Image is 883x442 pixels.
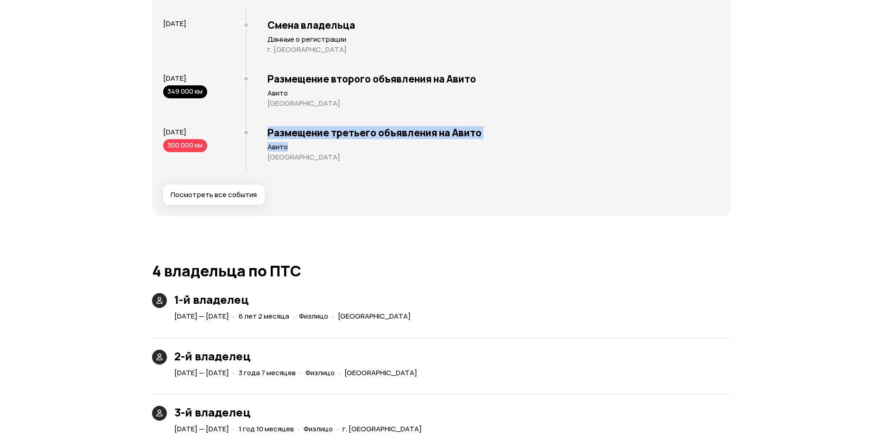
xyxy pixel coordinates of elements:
[233,421,235,436] span: ·
[267,35,720,44] p: Данные о регистрации
[299,365,302,380] span: ·
[233,308,235,324] span: ·
[163,85,207,98] div: 349 000 км
[267,73,720,85] h3: Размещение второго объявления на Авито
[267,127,720,139] h3: Размещение третьего объявления на Авито
[174,368,229,378] span: [DATE] — [DATE]
[298,421,300,436] span: ·
[174,311,229,321] span: [DATE] — [DATE]
[267,45,720,54] p: г. [GEOGRAPHIC_DATA]
[305,368,335,378] span: Физлицо
[239,311,289,321] span: 6 лет 2 месяца
[293,308,295,324] span: ·
[344,368,417,378] span: [GEOGRAPHIC_DATA]
[299,311,328,321] span: Физлицо
[343,424,422,434] span: г. [GEOGRAPHIC_DATA]
[174,424,229,434] span: [DATE] — [DATE]
[267,19,720,31] h3: Смена владельца
[163,73,186,83] span: [DATE]
[267,142,720,152] p: Авито
[174,293,414,306] h3: 1-й владелец
[267,99,720,108] p: [GEOGRAPHIC_DATA]
[267,89,720,98] p: Авито
[304,424,333,434] span: Физлицо
[152,263,731,279] h1: 4 владельца по ПТС
[332,308,334,324] span: ·
[163,127,186,137] span: [DATE]
[174,350,421,363] h3: 2-й владелец
[163,139,207,152] div: 300 000 км
[338,311,411,321] span: [GEOGRAPHIC_DATA]
[239,424,294,434] span: 1 год 10 месяцев
[267,153,720,162] p: [GEOGRAPHIC_DATA]
[239,368,296,378] span: 3 года 7 месяцев
[163,19,186,28] span: [DATE]
[233,365,235,380] span: ·
[163,185,265,205] button: Посмотреть все события
[337,421,339,436] span: ·
[338,365,341,380] span: ·
[171,190,257,199] span: Посмотреть все события
[174,406,426,419] h3: 3-й владелец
